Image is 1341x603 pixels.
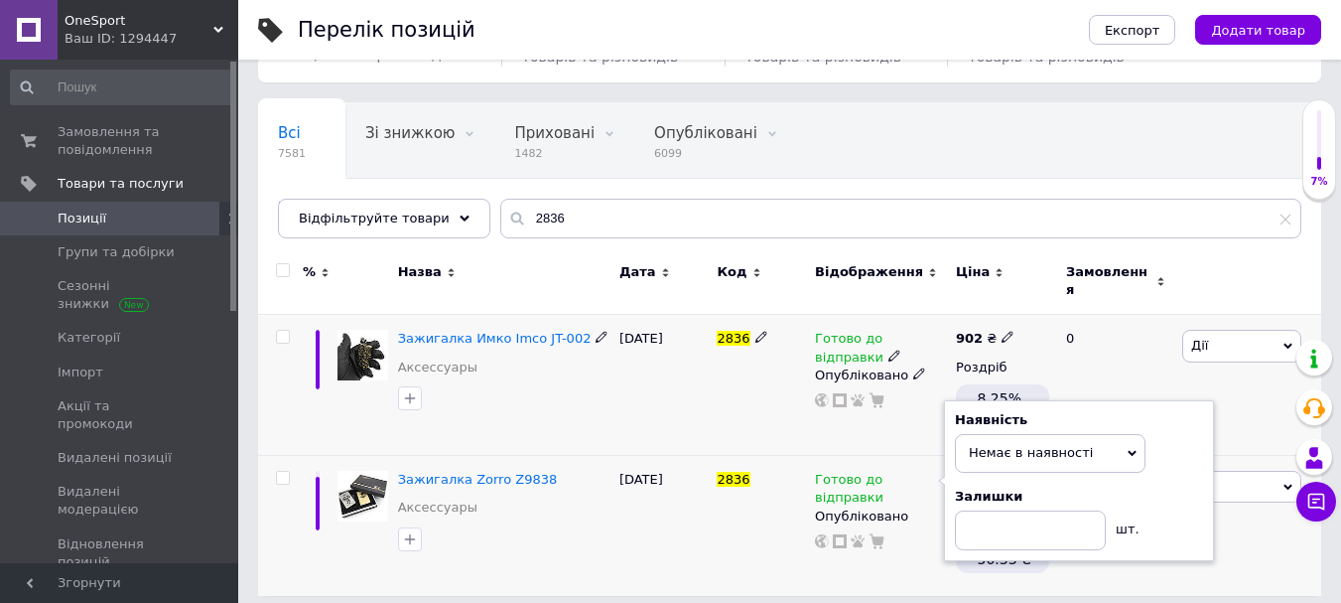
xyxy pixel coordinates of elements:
[815,472,883,511] span: Готово до відправки
[65,30,238,48] div: Ваш ID: 1294447
[1089,15,1176,45] button: Експорт
[398,499,477,517] a: Аксессуары
[654,146,757,161] span: 6099
[977,390,1031,426] span: 8.25%, 74.42 ₴
[398,263,442,281] span: Назва
[956,263,990,281] span: Ціна
[58,175,184,193] span: Товари та послуги
[717,263,746,281] span: Код
[278,200,338,218] span: Вітрина
[58,123,184,159] span: Замовлення та повідомлення
[815,508,946,526] div: Опубліковано
[717,331,749,346] span: 2836
[717,472,749,487] span: 2836
[654,124,757,142] span: Опубліковані
[619,263,656,281] span: Дата
[58,243,175,261] span: Групи та добірки
[956,331,983,346] b: 902
[956,359,1049,377] div: Роздріб
[58,449,172,467] span: Видалені позиції
[1106,511,1145,538] div: шт.
[815,331,883,370] span: Готово до відправки
[1296,482,1336,522] button: Чат з покупцем
[303,263,316,281] span: %
[514,146,595,161] span: 1482
[58,397,184,433] span: Акції та промокоди
[58,364,103,381] span: Імпорт
[365,124,455,142] span: Зі знижкою
[299,211,450,226] span: Відфільтруйте товари
[58,483,184,519] span: Видалені модерацією
[58,210,106,227] span: Позиції
[337,471,388,522] img: Зажигалка Zorro Z9838
[337,330,388,380] img: Зажигалка Имко Imco JT-002
[956,330,1014,348] div: ₴
[1054,315,1177,456] div: 0
[398,331,592,346] a: Зажигалка Имко Imco JT-002
[298,41,311,65] span: 1
[614,456,713,596] div: [DATE]
[1195,15,1321,45] button: Додати товар
[58,277,184,313] span: Сезонні знижки
[298,20,475,41] div: Перелік позицій
[398,359,477,377] a: Аксессуары
[278,146,306,161] span: 7581
[977,531,1031,567] span: 8.25%, 50.33 ₴
[1105,23,1160,38] span: Експорт
[514,124,595,142] span: Приховані
[58,535,184,571] span: Відновлення позицій
[969,445,1093,460] span: Немає в наявності
[278,124,301,142] span: Всі
[1191,338,1208,353] span: Дії
[1066,263,1151,299] span: Замовлення
[955,488,1203,506] div: Залишки
[398,472,558,487] a: Зажигалка Zorro Z9838
[10,70,234,105] input: Пошук
[815,263,923,281] span: Відображення
[500,199,1301,238] input: Пошук по назві позиції, артикулу і пошуковим запитам
[65,12,213,30] span: OneSport
[815,367,946,384] div: Опубліковано
[1211,23,1305,38] span: Додати товар
[614,315,713,456] div: [DATE]
[58,329,120,347] span: Категорії
[1303,175,1335,189] div: 7%
[315,47,454,63] span: / 300000 різновидів
[955,411,1203,429] div: Наявність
